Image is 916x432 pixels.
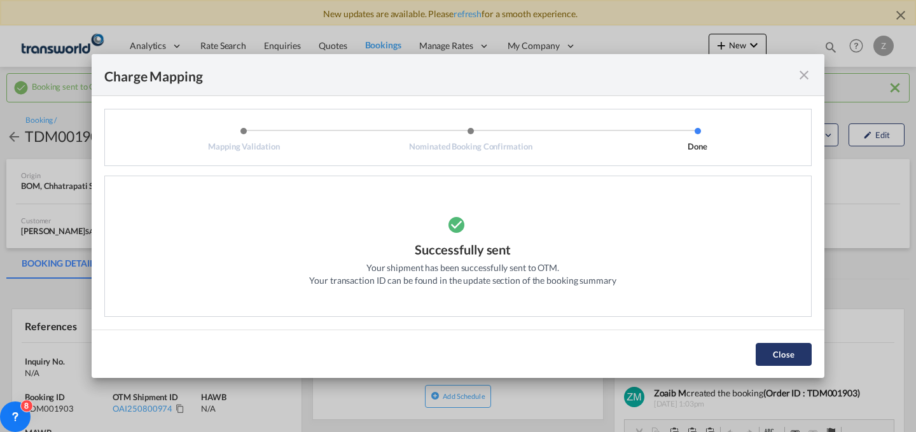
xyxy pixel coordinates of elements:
[357,127,585,152] li: Nominated Booking Confirmation
[584,127,811,152] li: Done
[756,343,812,366] button: Close
[130,127,357,152] li: Mapping Validation
[415,240,511,261] div: Successfully sent
[447,209,479,240] md-icon: icon-checkbox-marked-circle
[13,13,256,26] body: Editor, editor20
[309,274,616,287] div: Your transaction ID can be found in the update section of the booking summary
[796,67,812,83] md-icon: icon-close fg-AAA8AD cursor
[92,54,824,378] md-dialog: Mapping ValidationNominated Booking ...
[366,261,559,274] div: Your shipment has been successfully sent to OTM.
[104,67,203,83] div: Charge Mapping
